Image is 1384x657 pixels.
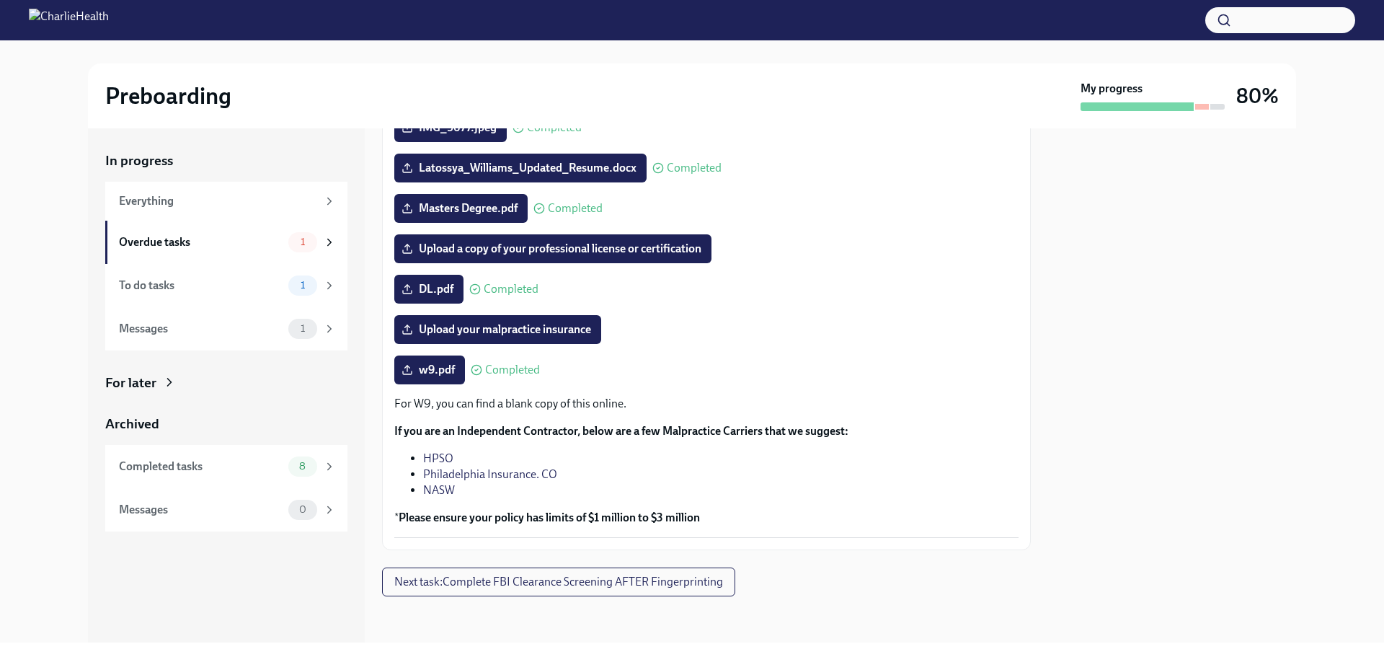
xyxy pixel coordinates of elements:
label: Latossya_Williams_Updated_Resume.docx [394,154,647,182]
span: 0 [290,504,315,515]
h3: 80% [1236,83,1279,109]
p: For W9, you can find a blank copy of this online. [394,396,1019,412]
span: 1 [292,323,314,334]
span: w9.pdf [404,363,455,377]
span: 1 [292,280,314,291]
a: Messages0 [105,488,347,532]
div: To do tasks [119,278,283,294]
a: Philadelphia Insurance. CO [423,467,557,481]
strong: If you are an Independent Contractor, below are a few Malpractice Carriers that we suggest: [394,424,848,438]
div: Overdue tasks [119,234,283,250]
a: Messages1 [105,307,347,350]
div: For later [105,374,156,392]
label: Upload your malpractice insurance [394,315,601,344]
img: CharlieHealth [29,9,109,32]
a: HPSO [423,451,453,465]
span: Completed [485,364,540,376]
a: NASW [423,483,455,497]
span: 1 [292,237,314,247]
a: In progress [105,151,347,170]
span: DL.pdf [404,282,453,296]
span: Completed [484,283,538,295]
label: DL.pdf [394,275,463,304]
a: Archived [105,415,347,433]
div: Completed tasks [119,459,283,475]
label: w9.pdf [394,356,465,384]
div: Everything [119,193,317,209]
a: Completed tasks8 [105,445,347,488]
strong: Please ensure your policy has limits of $1 million to $3 million [399,511,700,524]
span: Latossya_Williams_Updated_Resume.docx [404,161,636,175]
a: Overdue tasks1 [105,221,347,264]
label: Upload a copy of your professional license or certification [394,234,711,263]
h2: Preboarding [105,81,231,110]
span: Masters Degree.pdf [404,201,518,216]
span: Next task : Complete FBI Clearance Screening AFTER Fingerprinting [394,575,723,589]
span: Upload a copy of your professional license or certification [404,242,701,256]
span: Completed [667,162,722,174]
div: Messages [119,502,283,518]
div: Messages [119,321,283,337]
span: Completed [527,122,582,133]
strong: My progress [1081,81,1143,97]
button: Next task:Complete FBI Clearance Screening AFTER Fingerprinting [382,568,735,596]
span: Upload your malpractice insurance [404,322,591,337]
span: Completed [548,203,603,214]
span: 8 [290,461,314,472]
a: To do tasks1 [105,264,347,307]
label: Masters Degree.pdf [394,194,528,223]
a: Everything [105,182,347,221]
a: For later [105,374,347,392]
